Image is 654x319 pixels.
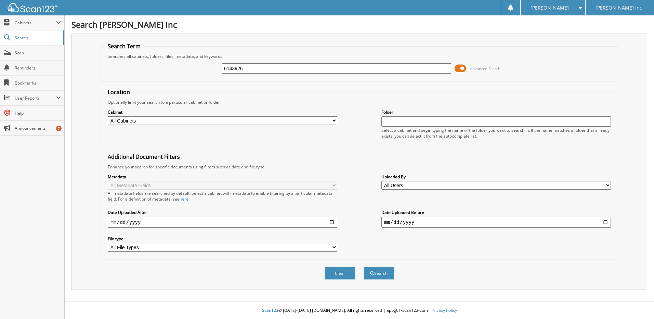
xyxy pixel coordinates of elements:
[108,174,337,180] label: Metadata
[108,209,337,215] label: Date Uploaded After
[104,42,144,50] legend: Search Term
[531,6,569,10] span: [PERSON_NAME]
[325,267,355,280] button: Clear
[108,217,337,228] input: start
[65,302,654,319] div: © [DATE]-[DATE] [DOMAIN_NAME]. All rights reserved | appg01-scan123-com |
[381,109,611,115] label: Folder
[108,236,337,242] label: File type
[620,286,654,319] iframe: Chat Widget
[15,80,61,86] span: Bookmarks
[7,3,58,12] img: scan123-logo-white.svg
[596,6,642,10] span: [PERSON_NAME] Inc
[104,153,183,161] legend: Additional Document Filters
[381,127,611,139] div: Select a cabinet and begin typing the name of the folder you want to search in. If the name match...
[364,267,394,280] button: Search
[262,307,278,313] span: Scan123
[15,20,56,26] span: Cabinets
[15,95,56,101] span: User Reports
[15,110,61,116] span: Help
[381,209,611,215] label: Date Uploaded Before
[104,164,614,170] div: Enhance your search for specific documents using filters such as date and file type.
[104,88,133,96] legend: Location
[470,66,500,71] span: Advanced Search
[15,125,61,131] span: Announcements
[104,53,614,59] div: Searches all cabinets, folders, files, metadata, and keywords
[108,190,337,202] div: All metadata fields are searched by default. Select a cabinet with metadata to enable filtering b...
[180,196,188,202] a: here
[15,35,60,41] span: Search
[104,99,614,105] div: Optionally limit your search to a particular cabinet or folder
[15,50,61,56] span: Scan
[381,174,611,180] label: Uploaded By
[71,19,647,30] h1: Search [PERSON_NAME] Inc
[431,307,457,313] a: Privacy Policy
[15,65,61,71] span: Reminders
[381,217,611,228] input: end
[108,109,337,115] label: Cabinet
[56,126,62,131] div: 7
